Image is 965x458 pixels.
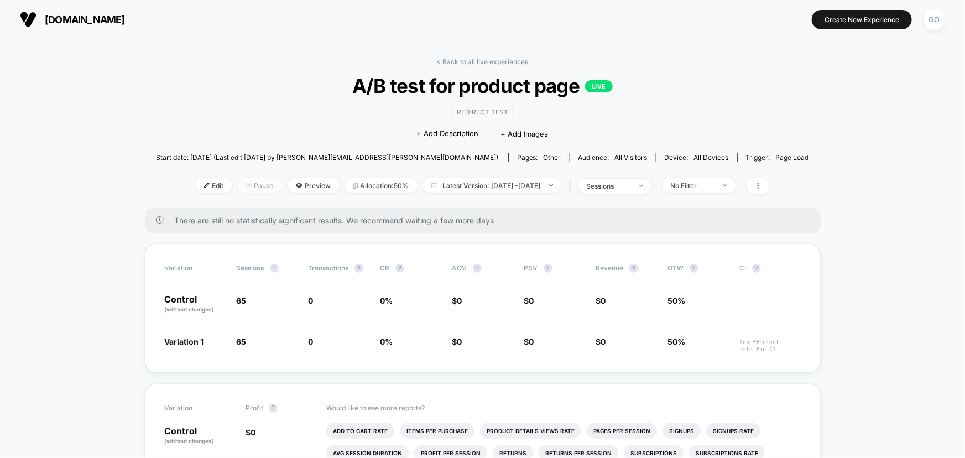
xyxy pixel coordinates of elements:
[920,8,948,31] button: GO
[237,264,264,272] span: Sessions
[189,74,776,97] span: A/B test for product page
[776,153,809,162] span: Page Load
[354,264,363,273] button: ?
[529,296,534,305] span: 0
[740,298,801,314] span: ---
[615,153,648,162] span: All Visitors
[549,184,553,186] img: end
[20,11,36,28] img: Visually logo
[326,404,801,412] p: Would like to see more reports?
[165,337,204,346] span: Variation 1
[596,264,624,272] span: Revenue
[668,264,729,273] span: OTW
[656,153,737,162] span: Device:
[694,153,729,162] span: all devices
[423,178,561,193] span: Latest Version: [DATE] - [DATE]
[706,423,760,439] li: Signups Rate
[517,153,561,162] div: Pages:
[165,404,226,413] span: Variation
[353,183,358,189] img: rebalance
[746,153,809,162] div: Trigger:
[690,264,698,273] button: ?
[238,178,282,193] span: Pause
[309,337,314,346] span: 0
[309,264,349,272] span: Transactions
[237,337,247,346] span: 65
[671,181,715,190] div: No Filter
[204,183,210,188] img: edit
[752,264,761,273] button: ?
[452,264,467,272] span: AOV
[639,185,643,187] img: end
[165,264,226,273] span: Variation
[156,153,498,162] span: Start date: [DATE] (Last edit [DATE] by [PERSON_NAME][EMAIL_ADDRESS][PERSON_NAME][DOMAIN_NAME])
[473,264,482,273] button: ?
[457,296,462,305] span: 0
[270,264,279,273] button: ?
[165,306,215,313] span: (without changes)
[924,9,945,30] div: GO
[529,337,534,346] span: 0
[812,10,912,29] button: Create New Experience
[175,216,799,225] span: There are still no statistically significant results. We recommend waiting a few more days
[587,423,657,439] li: Pages Per Session
[269,404,278,413] button: ?
[629,264,638,273] button: ?
[500,129,548,138] span: + Add Images
[246,428,255,437] span: $
[457,337,462,346] span: 0
[524,296,534,305] span: $
[544,264,552,273] button: ?
[524,337,534,346] span: $
[452,106,513,118] span: Redirect Test
[431,183,437,188] img: calendar
[237,296,247,305] span: 65
[416,128,478,139] span: + Add Description
[587,182,631,190] div: sessions
[524,264,538,272] span: PSV
[437,58,529,66] a: < Back to all live experiences
[663,423,701,439] li: Signups
[309,296,314,305] span: 0
[596,296,606,305] span: $
[452,337,462,346] span: $
[246,183,252,188] img: end
[380,337,393,346] span: 0 %
[196,178,232,193] span: Edit
[452,296,462,305] span: $
[288,178,340,193] span: Preview
[251,428,255,437] span: 0
[723,184,727,186] img: end
[380,296,393,305] span: 0 %
[395,264,404,273] button: ?
[165,295,226,314] p: Control
[326,423,394,439] li: Add To Cart Rate
[246,404,263,412] span: Profit
[585,80,613,92] p: LIVE
[740,264,801,273] span: CI
[165,426,234,445] p: Control
[400,423,474,439] li: Items Per Purchase
[345,178,418,193] span: Allocation: 50%
[668,296,686,305] span: 50%
[17,11,128,28] button: [DOMAIN_NAME]
[544,153,561,162] span: other
[578,153,648,162] div: Audience:
[601,296,606,305] span: 0
[380,264,390,272] span: CR
[567,178,578,194] span: |
[165,438,215,444] span: (without changes)
[668,337,686,346] span: 50%
[45,14,125,25] span: [DOMAIN_NAME]
[596,337,606,346] span: $
[601,337,606,346] span: 0
[740,339,801,353] span: Insufficient data for CI
[480,423,581,439] li: Product Details Views Rate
